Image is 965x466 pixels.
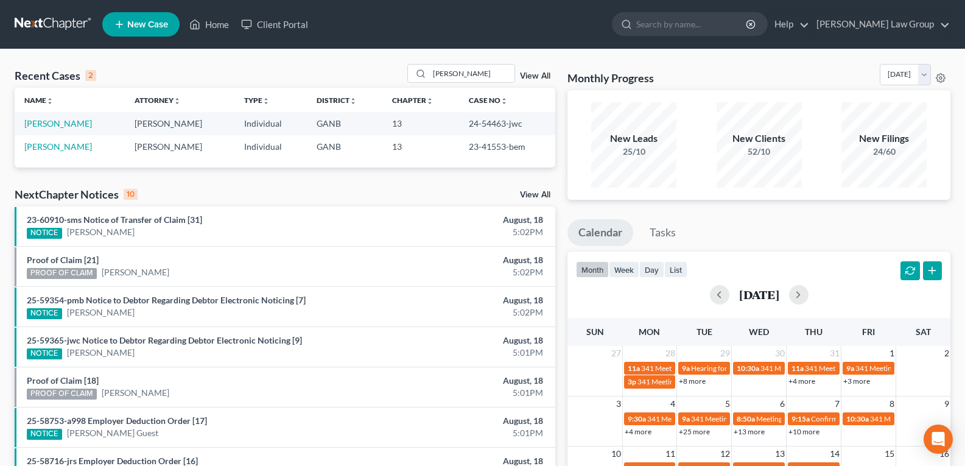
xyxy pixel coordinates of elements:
span: 14 [829,447,841,461]
div: August, 18 [379,415,543,427]
div: 5:01PM [379,347,543,359]
div: 5:02PM [379,266,543,278]
td: Individual [234,112,307,135]
a: Districtunfold_more [317,96,357,105]
div: NOTICE [27,228,62,239]
span: 11a [628,364,640,373]
span: 8 [888,397,896,411]
span: 13 [774,447,786,461]
span: Sat [916,327,931,337]
span: 31 [829,346,841,361]
span: 29 [719,346,731,361]
span: 341 Meeting for [PERSON_NAME] [647,414,757,423]
a: [PERSON_NAME] [67,347,135,359]
span: 3 [615,397,622,411]
span: 2 [943,346,950,361]
span: 341 Meeting for [PERSON_NAME] & [PERSON_NAME] [760,364,935,373]
td: Individual [234,135,307,158]
div: PROOF OF CLAIM [27,389,97,400]
a: +13 more [734,427,765,436]
span: 10:30a [846,414,869,423]
span: 9 [943,397,950,411]
i: unfold_more [262,97,270,105]
button: list [664,261,687,278]
div: New Leads [591,132,676,146]
span: 3p [628,377,636,386]
a: 25-58716-jrs Employer Deduction Order [16] [27,456,198,466]
div: NOTICE [27,308,62,319]
a: +4 more [788,376,815,386]
a: [PERSON_NAME] Law Group [810,13,950,35]
div: NOTICE [27,348,62,359]
span: 341 Meeting for [PERSON_NAME] & [PERSON_NAME] [637,377,812,386]
button: week [609,261,639,278]
a: [PERSON_NAME] [24,118,92,129]
span: 30 [774,346,786,361]
span: 9a [682,364,690,373]
div: 24/60 [841,146,927,158]
i: unfold_more [349,97,357,105]
h2: [DATE] [739,288,779,301]
div: PROOF OF CLAIM [27,268,97,279]
span: 15 [883,447,896,461]
a: [PERSON_NAME] [24,141,92,152]
div: 5:02PM [379,306,543,319]
a: Calendar [567,219,633,246]
a: Case Nounfold_more [469,96,508,105]
div: 5:01PM [379,427,543,439]
span: 9:30a [628,414,646,423]
span: 341 Meeting for [PERSON_NAME] [691,414,801,423]
span: 1 [888,346,896,361]
a: +8 more [679,376,706,386]
span: 7 [833,397,841,411]
span: New Case [127,20,168,29]
a: View All [520,72,550,80]
a: Proof of Claim [18] [27,375,99,386]
button: day [639,261,664,278]
a: 25-59365-jwc Notice to Debtor Regarding Debtor Electronic Noticing [9] [27,335,302,345]
div: Recent Cases [15,68,96,83]
a: View All [520,191,550,199]
a: Typeunfold_more [244,96,270,105]
i: unfold_more [426,97,433,105]
span: Sun [586,327,604,337]
a: 25-59354-pmb Notice to Debtor Regarding Debtor Electronic Noticing [7] [27,295,306,305]
span: 12 [719,447,731,461]
h3: Monthly Progress [567,71,654,85]
span: Meeting for [PERSON_NAME] [756,414,852,423]
div: August, 18 [379,254,543,266]
span: 341 Meeting for [PERSON_NAME] [855,364,965,373]
a: 23-60910-sms Notice of Transfer of Claim [31] [27,214,202,225]
div: 25/10 [591,146,676,158]
a: [PERSON_NAME] [102,387,169,399]
span: 8:50a [737,414,755,423]
td: GANB [307,112,382,135]
div: August, 18 [379,214,543,226]
span: 27 [610,346,622,361]
div: New Filings [841,132,927,146]
input: Search by name... [429,65,514,82]
div: NOTICE [27,429,62,440]
a: [PERSON_NAME] [67,226,135,238]
div: August, 18 [379,294,543,306]
span: Thu [805,327,823,337]
a: Proof of Claim [21] [27,255,99,265]
span: Fri [862,327,875,337]
span: 5 [724,397,731,411]
div: NextChapter Notices [15,187,138,202]
a: 25-58753-a998 Employer Deduction Order [17] [27,415,207,426]
div: 10 [124,189,138,200]
a: +3 more [843,376,870,386]
input: Search by name... [636,13,748,35]
button: month [576,261,609,278]
div: 2 [85,70,96,81]
div: August, 18 [379,375,543,387]
span: 11a [791,364,804,373]
a: +25 more [679,427,710,436]
a: Chapterunfold_more [392,96,433,105]
span: 9a [682,414,690,423]
a: [PERSON_NAME] Guest [67,427,158,439]
td: 13 [382,112,459,135]
a: [PERSON_NAME] [67,306,135,319]
a: Home [183,13,235,35]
